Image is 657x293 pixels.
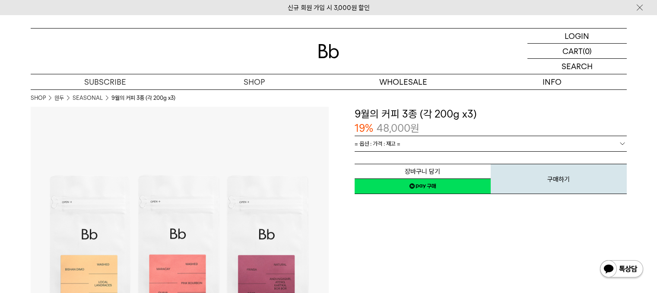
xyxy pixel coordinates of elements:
a: 신규 회원 가입 시 3,000원 할인 [288,4,370,12]
span: = 옵션 : 가격 : 재고 = [355,136,400,151]
a: SUBSCRIBE [31,74,180,89]
a: CART (0) [527,44,627,59]
a: 원두 [54,94,64,102]
p: LOGIN [565,29,589,43]
a: LOGIN [527,29,627,44]
p: INFO [478,74,627,89]
li: 9월의 커피 3종 (각 200g x3) [111,94,175,102]
p: 19% [355,121,373,136]
span: 원 [410,122,419,134]
button: 장바구니 담기 [355,164,491,179]
img: 로고 [318,44,339,58]
a: 새창 [355,178,491,194]
a: SHOP [180,74,329,89]
a: SHOP [31,94,46,102]
button: 구매하기 [491,164,627,194]
img: 카카오톡 채널 1:1 채팅 버튼 [599,259,644,280]
p: CART [562,44,583,58]
p: SEARCH [562,59,593,74]
p: WHOLESALE [329,74,478,89]
p: (0) [583,44,592,58]
p: 48,000 [377,121,419,136]
a: SEASONAL [73,94,103,102]
h3: 9월의 커피 3종 (각 200g x3) [355,107,627,121]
